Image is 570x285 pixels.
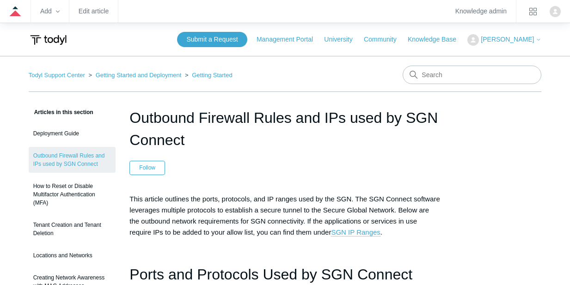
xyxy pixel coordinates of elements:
img: Todyl Support Center Help Center home page [29,31,68,49]
a: How to Reset or Disable Multifactor Authentication (MFA) [29,177,116,212]
li: Todyl Support Center [29,72,87,79]
a: Tenant Creation and Tenant Deletion [29,216,116,242]
a: Getting Started and Deployment [96,72,182,79]
h1: Outbound Firewall Rules and IPs used by SGN Connect [129,107,440,151]
a: Todyl Support Center [29,72,85,79]
span: This article outlines the ports, protocols, and IP ranges used by the SGN. The SGN Connect softwa... [129,195,440,236]
a: University [324,35,362,44]
zd-hc-trigger: Add [40,9,60,14]
a: Community [364,35,406,44]
a: Management Portal [257,35,322,44]
a: Deployment Guide [29,125,116,142]
a: SGN IP Ranges [331,228,380,236]
img: user avatar [550,6,561,17]
input: Search [403,66,541,84]
button: Follow Article [129,161,165,175]
li: Getting Started and Deployment [86,72,183,79]
a: Submit a Request [177,32,247,47]
a: Outbound Firewall Rules and IPs used by SGN Connect [29,147,116,173]
zd-hc-trigger: Click your profile icon to open the profile menu [550,6,561,17]
span: [PERSON_NAME] [481,36,534,43]
a: Getting Started [192,72,232,79]
a: Knowledge Base [408,35,466,44]
button: [PERSON_NAME] [467,34,541,46]
span: Articles in this section [29,109,93,115]
a: Locations and Networks [29,247,116,264]
li: Getting Started [183,72,233,79]
a: Knowledge admin [455,9,507,14]
a: Edit article [79,9,109,14]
